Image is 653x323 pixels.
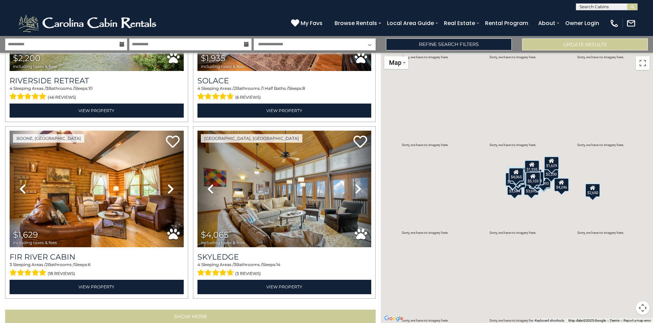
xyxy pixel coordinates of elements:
[13,64,57,69] span: including taxes & fees
[10,131,184,247] img: thumbnail_166647482.jpeg
[48,269,75,278] span: (18 reviews)
[384,56,408,69] button: Change map style
[524,160,540,174] div: $1,935
[505,173,520,187] div: $2,760
[353,135,367,149] a: Add to favorites
[10,280,184,294] a: View Property
[10,85,184,102] div: Sleeping Areas / Bathrooms / Sleeps:
[509,168,524,181] div: $4,065
[482,17,532,29] a: Rental Program
[201,134,302,143] a: [GEOGRAPHIC_DATA], [GEOGRAPHIC_DATA]
[17,13,159,34] img: White-1-2.png
[535,17,559,29] a: About
[636,301,650,315] button: Map camera controls
[636,56,650,70] button: Toggle fullscreen view
[301,19,323,27] span: My Favs
[389,59,401,66] span: Map
[507,182,522,195] div: $3,564
[197,262,200,267] span: 4
[262,86,288,91] span: 1 Half Baths /
[197,85,372,102] div: Sleeping Areas / Bathrooms / Sleeps:
[384,17,437,29] a: Local Area Guide
[302,86,305,91] span: 8
[562,17,603,29] a: Owner Login
[383,314,405,323] a: Open this area in Google Maps (opens a new window)
[10,104,184,118] a: View Property
[13,240,57,245] span: including taxes & fees
[235,269,261,278] span: (3 reviews)
[197,262,372,278] div: Sleeping Areas / Bathrooms / Sleeps:
[276,262,280,267] span: 14
[197,76,372,85] a: Solace
[610,319,619,322] a: Terms (opens in new tab)
[235,93,261,102] span: (6 reviews)
[197,131,372,247] img: thumbnail_163434006.jpeg
[13,134,84,143] a: Boone, [GEOGRAPHIC_DATA]
[505,172,520,186] div: $7,156
[201,240,245,245] span: including taxes & fees
[10,262,184,278] div: Sleeping Areas / Bathrooms / Sleeps:
[383,314,405,323] img: Google
[386,38,512,50] a: Refine Search Filters
[535,318,564,323] button: Keyboard shortcuts
[201,64,245,69] span: including taxes & fees
[234,86,236,91] span: 2
[10,86,12,91] span: 4
[88,262,90,267] span: 6
[525,172,541,186] div: $5,103
[10,262,12,267] span: 3
[544,156,559,170] div: $1,629
[624,319,651,322] a: Report a map error
[331,17,380,29] a: Browse Rentals
[234,262,236,267] span: 3
[440,17,479,29] a: Real Estate
[201,53,226,63] span: $1,935
[524,182,539,195] div: $3,695
[10,76,184,85] a: Riverside Retreat
[291,19,324,28] a: My Favs
[197,252,372,262] a: Skyledge
[585,183,600,197] div: $2,650
[88,86,93,91] span: 10
[197,104,372,118] a: View Property
[544,165,559,179] div: $2,200
[13,53,40,63] span: $2,200
[46,86,48,91] span: 3
[568,319,606,322] span: Map data ©2025 Google
[10,252,184,262] a: Fir River Cabin
[508,167,523,181] div: $1,641
[529,171,544,185] div: $1,834
[626,19,636,28] img: mail-regular-white.png
[46,262,48,267] span: 2
[201,230,229,240] span: $4,065
[197,86,200,91] span: 4
[48,93,76,102] span: (46 reviews)
[13,230,38,240] span: $1,629
[554,178,569,192] div: $4,246
[522,38,648,50] button: Update Results
[166,135,180,149] a: Add to favorites
[609,19,619,28] img: phone-regular-white.png
[197,280,372,294] a: View Property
